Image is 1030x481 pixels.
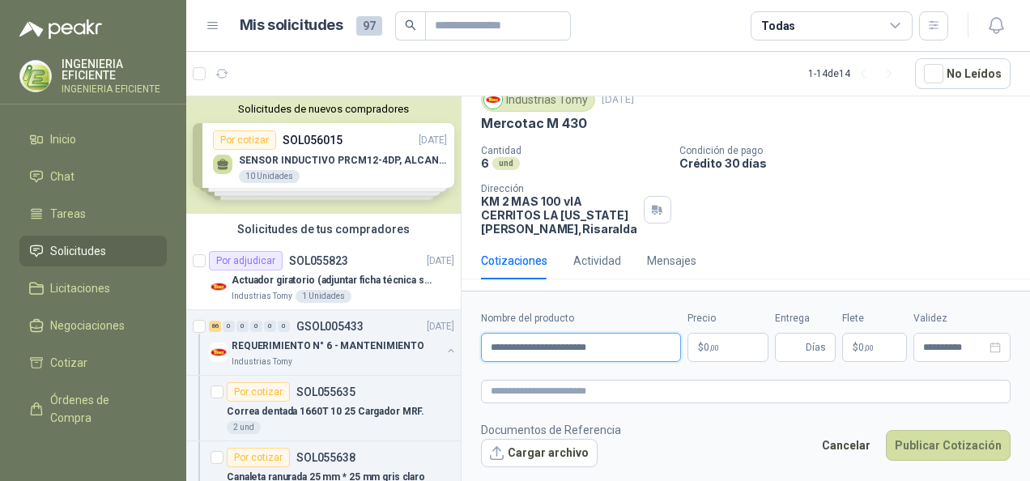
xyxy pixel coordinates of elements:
[278,321,290,332] div: 0
[19,19,102,39] img: Logo peakr
[296,321,364,332] p: GSOL005433
[813,430,879,461] button: Cancelar
[679,145,1024,156] p: Condición de pago
[186,376,461,441] a: Por cotizarSOL055635Correa dentada 1660T 10 25 Cargador MRF.2 und
[209,251,283,270] div: Por adjudicar
[209,321,221,332] div: 86
[186,245,461,310] a: Por adjudicarSOL055823[DATE] Company LogoActuador giratorio (adjuntar ficha técnica si es diferen...
[19,385,167,433] a: Órdenes de Compra
[296,452,355,463] p: SOL055638
[704,343,719,352] span: 0
[186,96,461,214] div: Solicitudes de nuevos compradoresPor cotizarSOL056015[DATE] SENSOR INDUCTIVO PRCM12-4DP, ALCANCE ...
[775,311,836,326] label: Entrega
[236,321,249,332] div: 0
[913,311,1011,326] label: Validez
[808,61,902,87] div: 1 - 14 de 14
[19,347,167,378] a: Cotizar
[232,273,433,288] p: Actuador giratorio (adjuntar ficha técnica si es diferente a festo)
[50,168,74,185] span: Chat
[19,273,167,304] a: Licitaciones
[50,354,87,372] span: Cotizar
[573,252,621,270] div: Actividad
[296,290,351,303] div: 1 Unidades
[687,333,768,362] p: $0,00
[679,156,1024,170] p: Crédito 30 días
[50,130,76,148] span: Inicio
[647,252,696,270] div: Mensajes
[50,205,86,223] span: Tareas
[19,124,167,155] a: Inicio
[842,333,907,362] p: $ 0,00
[761,17,795,35] div: Todas
[356,16,382,36] span: 97
[481,145,666,156] p: Cantidad
[227,448,290,467] div: Por cotizar
[481,439,598,468] button: Cargar archivo
[427,253,454,269] p: [DATE]
[481,156,489,170] p: 6
[232,290,292,303] p: Industrias Tomy
[864,343,874,352] span: ,00
[240,14,343,37] h1: Mis solicitudes
[209,317,458,368] a: 86 0 0 0 0 0 GSOL005433[DATE] Company LogoREQUERIMIENTO N° 6 - MANTENIMIENTOIndustrias Tomy
[858,343,874,352] span: 0
[289,255,348,266] p: SOL055823
[232,338,424,354] p: REQUERIMIENTO N° 6 - MANTENIMIENTO
[209,343,228,362] img: Company Logo
[481,115,586,132] p: Mercotac M 430
[484,91,502,109] img: Company Logo
[481,194,637,236] p: KM 2 MAS 100 vIA CERRITOS LA [US_STATE] [PERSON_NAME] , Risaralda
[250,321,262,332] div: 0
[227,421,261,434] div: 2 und
[853,343,858,352] span: $
[50,391,151,427] span: Órdenes de Compra
[20,61,51,92] img: Company Logo
[492,157,520,170] div: und
[19,440,167,470] a: Remisiones
[405,19,416,31] span: search
[427,319,454,334] p: [DATE]
[193,103,454,115] button: Solicitudes de nuevos compradores
[687,311,768,326] label: Precio
[886,430,1011,461] button: Publicar Cotización
[915,58,1011,89] button: No Leídos
[50,317,125,334] span: Negociaciones
[223,321,235,332] div: 0
[50,242,106,260] span: Solicitudes
[186,214,461,245] div: Solicitudes de tus compradores
[296,386,355,398] p: SOL055635
[481,421,621,439] p: Documentos de Referencia
[227,404,424,419] p: Correa dentada 1660T 10 25 Cargador MRF.
[232,355,292,368] p: Industrias Tomy
[806,334,826,361] span: Días
[481,87,595,112] div: Industrias Tomy
[19,236,167,266] a: Solicitudes
[264,321,276,332] div: 0
[842,311,907,326] label: Flete
[481,311,681,326] label: Nombre del producto
[62,58,167,81] p: INGENIERIA EFICIENTE
[50,279,110,297] span: Licitaciones
[481,183,637,194] p: Dirección
[19,198,167,229] a: Tareas
[227,382,290,402] div: Por cotizar
[602,92,634,108] p: [DATE]
[19,161,167,192] a: Chat
[62,84,167,94] p: INGENIERIA EFICIENTE
[19,310,167,341] a: Negociaciones
[481,252,547,270] div: Cotizaciones
[709,343,719,352] span: ,00
[209,277,228,296] img: Company Logo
